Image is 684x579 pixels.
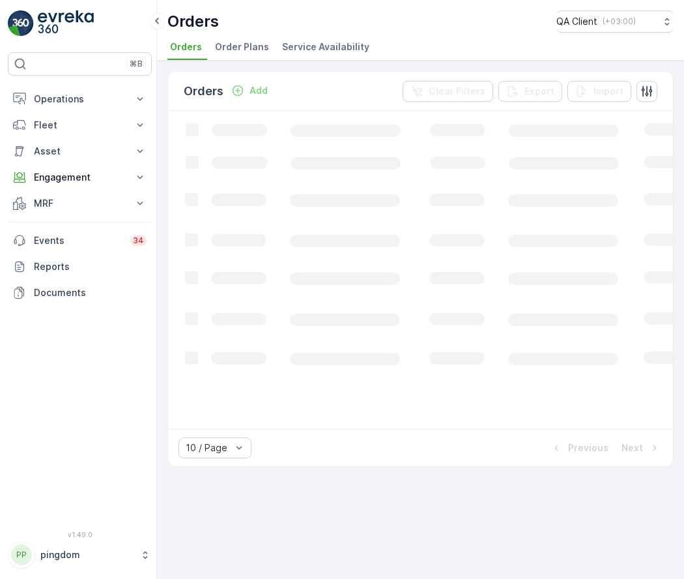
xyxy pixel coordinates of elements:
[249,84,268,97] p: Add
[34,260,147,273] p: Reports
[34,119,126,132] p: Fleet
[556,10,674,33] button: QA Client(+03:00)
[498,81,562,102] button: Export
[34,234,122,247] p: Events
[620,440,663,456] button: Next
[34,145,126,158] p: Asset
[556,15,597,28] p: QA Client
[8,280,152,306] a: Documents
[34,286,147,299] p: Documents
[215,40,269,53] span: Order Plans
[133,235,144,246] p: 34
[621,441,643,454] p: Next
[34,197,126,210] p: MRF
[167,11,219,32] p: Orders
[567,81,631,102] button: Import
[524,85,554,98] p: Export
[8,531,152,539] span: v 1.49.0
[549,440,610,456] button: Previous
[130,59,143,69] p: ⌘B
[8,228,152,254] a: Events34
[603,16,636,27] p: ( +03:00 )
[8,86,152,112] button: Operations
[568,441,608,454] p: Previous
[593,85,623,98] p: Import
[8,164,152,190] button: Engagement
[226,83,273,98] button: Add
[38,10,94,37] img: logo_light-DOdMpM7g.png
[8,541,152,569] button: PPpingdom
[429,85,485,98] p: Clear Filters
[403,81,493,102] button: Clear Filters
[8,190,152,216] button: MRF
[282,40,369,53] span: Service Availability
[170,40,202,53] span: Orders
[184,82,223,100] p: Orders
[8,254,152,280] a: Reports
[40,548,134,561] p: pingdom
[8,10,34,37] img: logo
[8,112,152,138] button: Fleet
[34,93,126,106] p: Operations
[8,138,152,164] button: Asset
[34,171,126,184] p: Engagement
[11,544,32,565] div: PP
